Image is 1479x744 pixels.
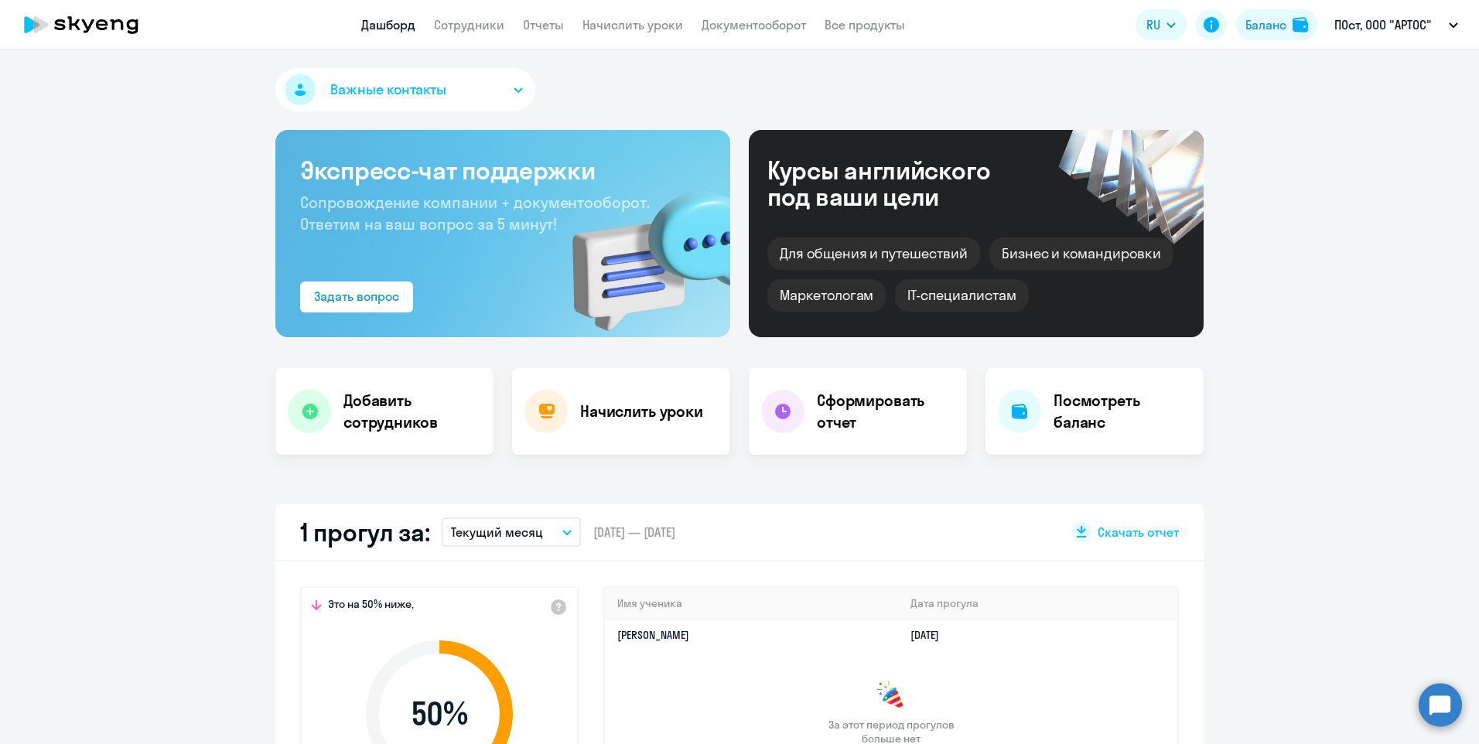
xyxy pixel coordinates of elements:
th: Имя ученика [605,588,898,619]
div: Маркетологам [767,279,886,312]
h4: Сформировать отчет [817,390,955,433]
div: Для общения и путешествий [767,237,980,270]
div: IT-специалистам [895,279,1028,312]
span: 50 % [350,695,528,732]
button: Важные контакты [275,68,535,111]
h4: Добавить сотрудников [343,390,481,433]
div: Задать вопрос [314,287,399,305]
h3: Экспресс-чат поддержки [300,155,705,186]
button: Балансbalance [1236,9,1317,40]
img: congrats [876,681,907,712]
p: Текущий месяц [451,523,543,541]
a: [DATE] [910,628,951,642]
a: Сотрудники [434,17,504,32]
th: Дата прогула [898,588,1177,619]
a: Документооборот [702,17,806,32]
h4: Посмотреть баланс [1054,390,1191,433]
span: RU [1146,15,1160,34]
div: Баланс [1245,15,1286,34]
a: Отчеты [523,17,564,32]
span: [DATE] — [DATE] [593,524,675,541]
p: ПОст, ООО "АРТОС" [1334,15,1432,34]
span: Это на 50% ниже, [328,597,414,616]
button: Текущий месяц [442,517,581,547]
div: Бизнес и командировки [989,237,1173,270]
button: ПОст, ООО "АРТОС" [1327,6,1466,43]
h2: 1 прогул за: [300,517,429,548]
span: Скачать отчет [1098,524,1179,541]
button: RU [1136,9,1187,40]
span: Важные контакты [330,80,446,100]
a: Все продукты [825,17,905,32]
a: Начислить уроки [582,17,683,32]
img: bg-img [550,163,730,337]
button: Задать вопрос [300,282,413,312]
div: Курсы английского под ваши цели [767,157,1032,210]
a: Дашборд [361,17,415,32]
img: balance [1293,17,1308,32]
span: Сопровождение компании + документооборот. Ответим на ваш вопрос за 5 минут! [300,193,650,234]
h4: Начислить уроки [580,401,703,422]
a: [PERSON_NAME] [617,628,689,642]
